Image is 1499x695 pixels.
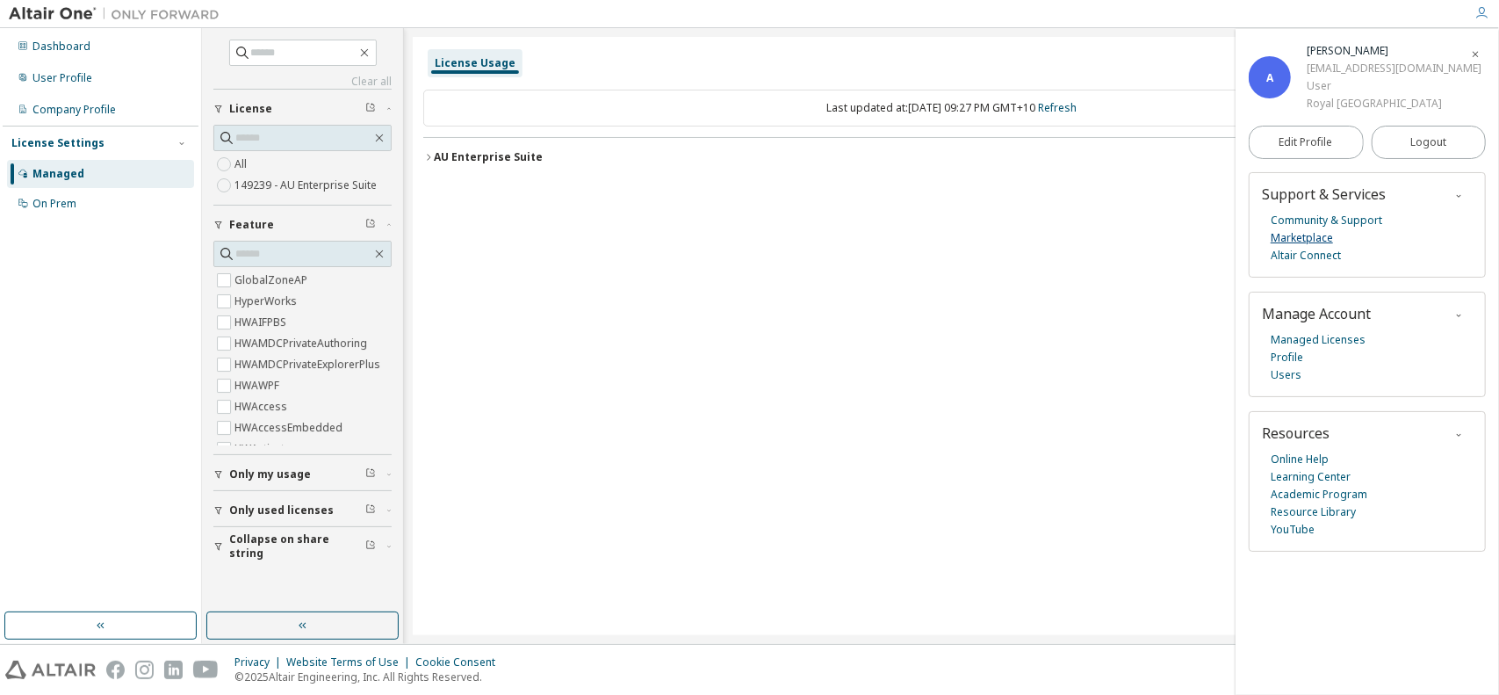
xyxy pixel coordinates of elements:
[1372,126,1487,159] button: Logout
[365,102,376,116] span: Clear filter
[135,661,154,679] img: instagram.svg
[213,90,392,128] button: License
[193,661,219,679] img: youtube.svg
[423,90,1480,127] div: Last updated at: [DATE] 09:27 PM GMT+10
[234,175,380,196] label: 149239 - AU Enterprise Suite
[423,138,1480,177] button: AU Enterprise SuiteLicense ID: 149239
[1271,212,1382,229] a: Community & Support
[234,655,286,670] div: Privacy
[1262,185,1386,204] span: Support & Services
[213,206,392,244] button: Feature
[1410,134,1446,151] span: Logout
[234,354,384,375] label: HWAMDCPrivateExplorerPlus
[32,167,84,181] div: Managed
[435,56,515,70] div: License Usage
[234,154,250,175] label: All
[1271,247,1341,264] a: Altair Connect
[415,655,506,670] div: Cookie Consent
[32,40,90,54] div: Dashboard
[1249,126,1364,159] a: Edit Profile
[213,75,392,89] a: Clear all
[365,218,376,232] span: Clear filter
[164,661,183,679] img: linkedin.svg
[234,417,346,438] label: HWAccessEmbedded
[286,655,415,670] div: Website Terms of Use
[1271,486,1367,503] a: Academic Program
[1271,451,1329,468] a: Online Help
[1307,77,1481,95] div: User
[365,503,376,518] span: Clear filter
[434,150,543,164] div: AU Enterprise Suite
[229,102,272,116] span: License
[229,532,365,561] span: Collapse on share string
[1038,100,1077,115] a: Refresh
[365,467,376,481] span: Clear filter
[1271,468,1351,486] a: Learning Center
[1271,503,1356,521] a: Resource Library
[1307,42,1481,60] div: Alina Tang
[1271,349,1303,366] a: Profile
[1307,60,1481,77] div: [EMAIL_ADDRESS][DOMAIN_NAME]
[11,136,104,150] div: License Settings
[32,71,92,85] div: User Profile
[234,333,371,354] label: HWAMDCPrivateAuthoring
[9,5,228,23] img: Altair One
[365,539,376,554] span: Clear filter
[32,197,76,211] div: On Prem
[213,491,392,530] button: Only used licenses
[229,218,274,232] span: Feature
[234,312,290,333] label: HWAIFPBS
[1279,135,1333,149] span: Edit Profile
[1271,521,1315,539] a: YouTube
[234,270,311,291] label: GlobalZoneAP
[234,396,291,417] label: HWAccess
[1271,331,1366,349] a: Managed Licenses
[5,661,96,679] img: altair_logo.svg
[32,103,116,117] div: Company Profile
[234,438,294,460] label: HWActivate
[229,467,311,481] span: Only my usage
[1271,229,1333,247] a: Marketplace
[234,291,300,312] label: HyperWorks
[1307,95,1481,112] div: Royal [GEOGRAPHIC_DATA]
[106,661,125,679] img: facebook.svg
[1266,70,1273,85] span: A
[1262,424,1330,443] span: Resources
[213,527,392,566] button: Collapse on share string
[1271,366,1301,384] a: Users
[1262,304,1371,323] span: Manage Account
[229,503,334,518] span: Only used licenses
[234,375,283,396] label: HWAWPF
[213,455,392,494] button: Only my usage
[234,670,506,684] p: © 2025 Altair Engineering, Inc. All Rights Reserved.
